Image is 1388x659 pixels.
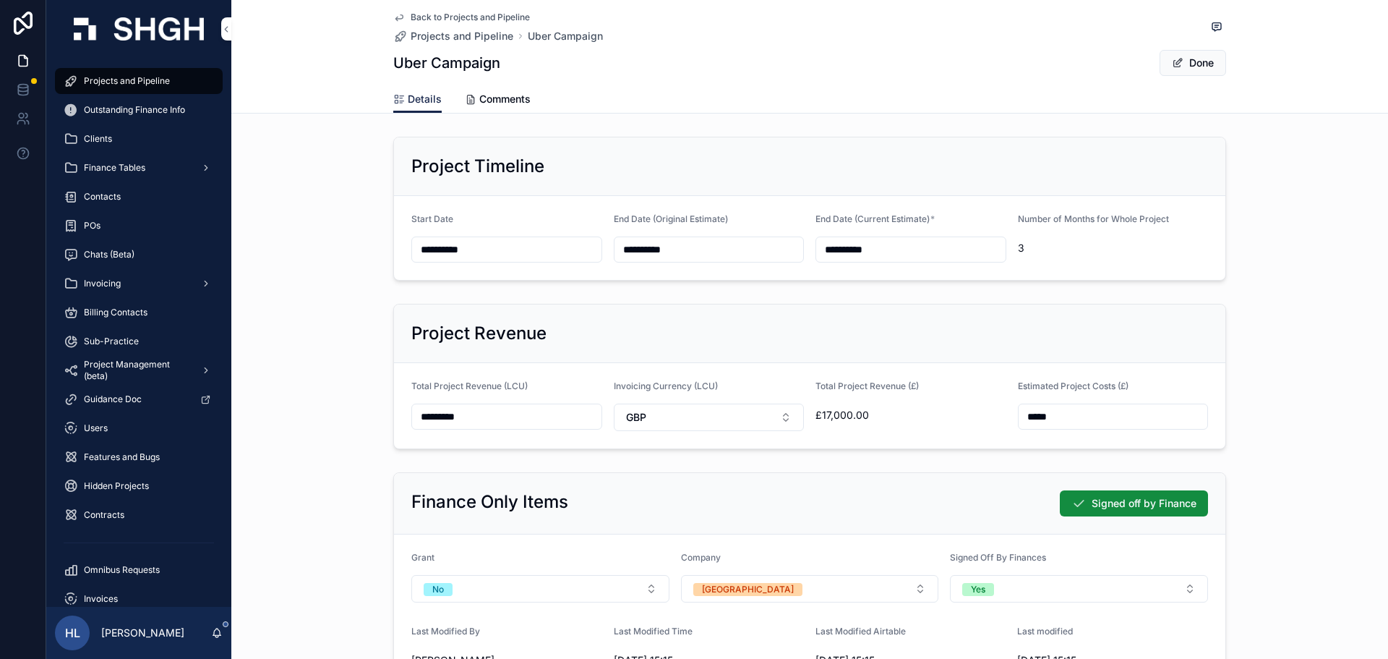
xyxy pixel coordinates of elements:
span: Clients [84,133,112,145]
span: Total Project Revenue (LCU) [411,380,528,391]
span: Guidance Doc [84,394,142,405]
h2: Project Revenue [411,322,547,345]
a: Invoices [55,586,223,612]
span: Users [84,422,108,434]
span: Signed off by Finance [1092,496,1196,511]
span: Hidden Projects [84,480,149,492]
a: Clients [55,126,223,152]
a: Omnibus Requests [55,557,223,583]
span: HL [65,624,80,642]
span: Finance Tables [84,162,145,174]
button: Select Button [614,404,805,431]
span: Features and Bugs [84,451,160,463]
a: Outstanding Finance Info [55,97,223,123]
button: Signed off by Finance [1060,490,1208,516]
span: Contracts [84,509,124,521]
button: Select Button [681,575,939,603]
span: 3 [1018,241,1209,255]
div: [GEOGRAPHIC_DATA] [702,583,794,596]
p: [PERSON_NAME] [101,626,184,640]
a: Contracts [55,502,223,528]
a: Hidden Projects [55,473,223,499]
span: Billing Contacts [84,307,147,318]
a: Billing Contacts [55,299,223,326]
a: Contacts [55,184,223,210]
span: Outstanding Finance Info [84,104,185,116]
span: £17,000.00 [815,408,1006,422]
a: Project Management (beta) [55,357,223,383]
span: Contacts [84,191,121,203]
div: scrollable content [46,58,231,607]
div: No [432,583,444,596]
span: Number of Months for Whole Project [1018,213,1169,224]
span: Last Modified By [411,626,480,637]
a: POs [55,213,223,239]
span: Last Modified Time [614,626,693,637]
span: GBP [626,410,646,425]
a: Comments [465,86,531,115]
a: Projects and Pipeline [55,68,223,94]
a: Finance Tables [55,155,223,181]
span: Projects and Pipeline [411,29,513,43]
span: Last Modified Airtable [815,626,906,637]
span: Project Management (beta) [84,359,189,382]
span: Projects and Pipeline [84,75,170,87]
a: Uber Campaign [528,29,603,43]
a: Invoicing [55,271,223,297]
img: App logo [74,17,204,41]
div: Yes [971,583,985,596]
h1: Uber Campaign [393,53,500,73]
span: Chats (Beta) [84,249,134,260]
a: Guidance Doc [55,386,223,412]
span: Grant [411,552,434,563]
span: Invoicing [84,278,121,289]
button: Done [1160,50,1226,76]
span: Comments [479,92,531,106]
span: Sub-Practice [84,336,139,347]
span: Back to Projects and Pipeline [411,12,530,23]
button: Select Button [950,575,1208,603]
a: Back to Projects and Pipeline [393,12,530,23]
a: Details [393,86,442,114]
span: POs [84,220,100,231]
a: Sub-Practice [55,328,223,354]
span: Invoices [84,593,118,605]
span: Last modified [1017,626,1073,637]
span: Start Date [411,213,453,224]
a: Features and Bugs [55,444,223,470]
a: Users [55,415,223,441]
span: Omnibus Requests [84,564,160,576]
button: Select Button [411,575,669,603]
span: Details [408,92,442,106]
span: Estimated Project Costs (£) [1018,380,1128,391]
h2: Finance Only Items [411,490,568,514]
a: Projects and Pipeline [393,29,513,43]
h2: Project Timeline [411,155,544,178]
a: Chats (Beta) [55,242,223,268]
span: Signed Off By Finances [950,552,1046,563]
span: Total Project Revenue (£) [815,380,919,391]
span: End Date (Original Estimate) [614,213,728,224]
span: Company [681,552,721,563]
span: End Date (Current Estimate) [815,213,930,224]
span: Invoicing Currency (LCU) [614,380,718,391]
